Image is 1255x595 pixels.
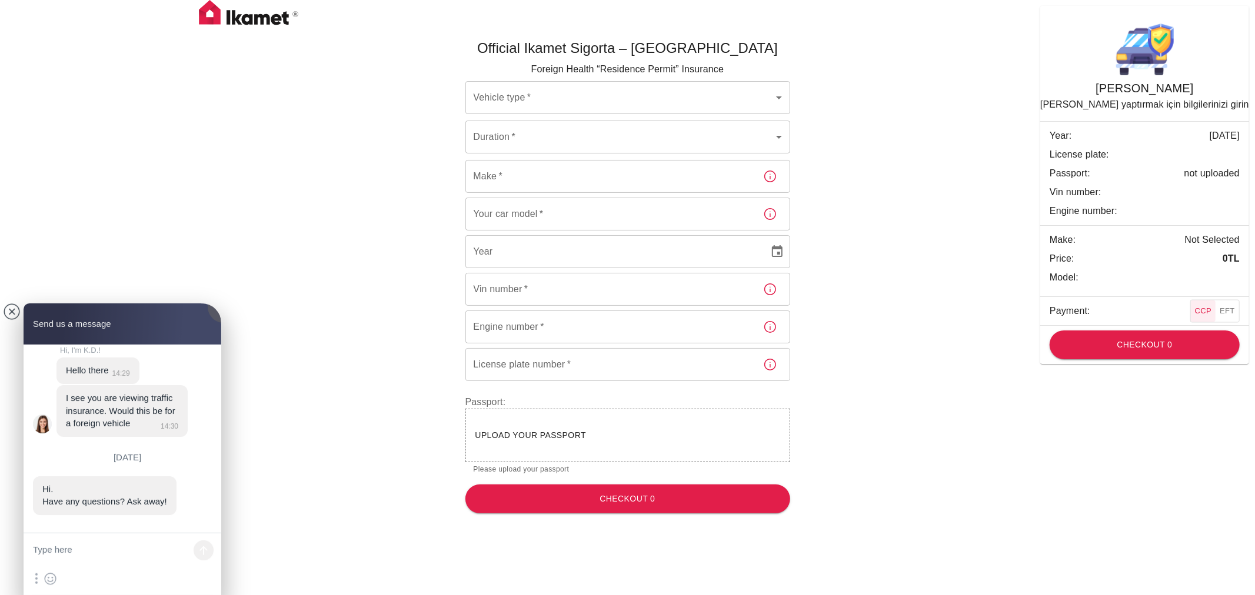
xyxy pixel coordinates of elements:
[24,452,231,462] jdiv: [DATE]
[465,235,761,268] input: YYYY
[33,476,177,515] jdiv: 11.09.25 18:14:54
[475,430,587,440] span: Upload your passport
[56,385,188,437] jdiv: 28.07.25 14:30:12
[1050,204,1221,218] span: Engine number:
[465,395,790,409] label: Passport:
[1050,129,1221,143] span: Year:
[465,39,790,58] h5: Official Ikamet Sigorta – [GEOGRAPHIC_DATA]
[1184,166,1240,180] p: not uploaded
[66,365,109,375] jdiv: Hello there
[109,369,130,377] jdiv: 14:29
[60,346,214,355] jdiv: Hi, I'm K.D.!
[66,393,178,427] jdiv: I see you are viewing traffic insurance. Would this be for a foreign vehicle
[1223,252,1240,266] p: 0 TL
[465,484,790,513] button: Checkout 0
[465,81,790,114] div: ​
[1096,79,1193,98] h6: [PERSON_NAME]
[465,121,790,153] div: ​
[765,240,789,263] button: Choose date
[1050,252,1221,266] span: Price:
[1050,166,1221,180] span: Passport:
[1050,270,1221,285] span: Model:
[1210,129,1240,143] p: [DATE]
[1040,98,1249,112] p: [PERSON_NAME] yaptırmak için bilgilerinizi girin
[56,357,139,384] jdiv: 28.07.25 14:29:53
[1050,233,1221,247] span: Make:
[42,484,167,506] jdiv: Hi. Have any questions? Ask away!
[157,422,178,430] jdiv: 14:30
[1191,300,1216,322] button: CCP
[1050,185,1221,199] span: Vin number:
[1050,330,1240,359] button: Checkout 0
[33,415,52,433] jdiv: Hi, I'm K.D.!
[1050,148,1221,162] span: License plate:
[1185,233,1240,247] p: Not Selected
[1050,304,1221,318] span: Payment:
[465,62,790,76] p: Foreign Health “Residence Permit” Insurance
[1215,300,1239,322] button: EFT
[474,464,782,476] p: Please upload your passport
